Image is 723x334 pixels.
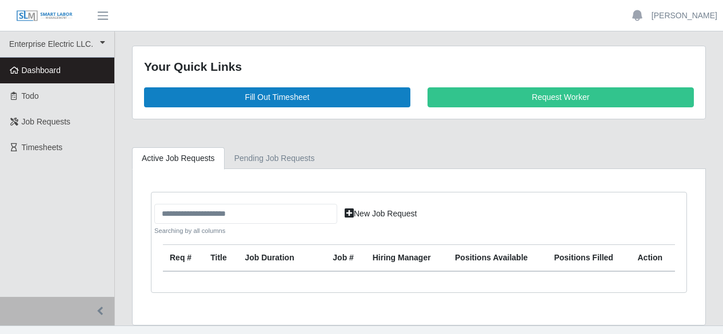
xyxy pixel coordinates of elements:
[154,226,337,236] small: Searching by all columns
[203,245,238,272] th: Title
[16,10,73,22] img: SLM Logo
[132,147,225,170] a: Active Job Requests
[547,245,630,272] th: Positions Filled
[22,117,71,126] span: Job Requests
[144,58,694,76] div: Your Quick Links
[448,245,547,272] th: Positions Available
[22,91,39,100] span: Todo
[366,245,448,272] th: Hiring Manager
[337,204,425,224] a: New Job Request
[22,143,63,152] span: Timesheets
[22,66,61,75] span: Dashboard
[238,245,310,272] th: Job Duration
[144,87,410,107] a: Fill Out Timesheet
[225,147,325,170] a: Pending Job Requests
[163,245,203,272] th: Req #
[326,245,365,272] th: Job #
[428,87,694,107] a: Request Worker
[631,245,676,272] th: Action
[652,10,717,22] a: [PERSON_NAME]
